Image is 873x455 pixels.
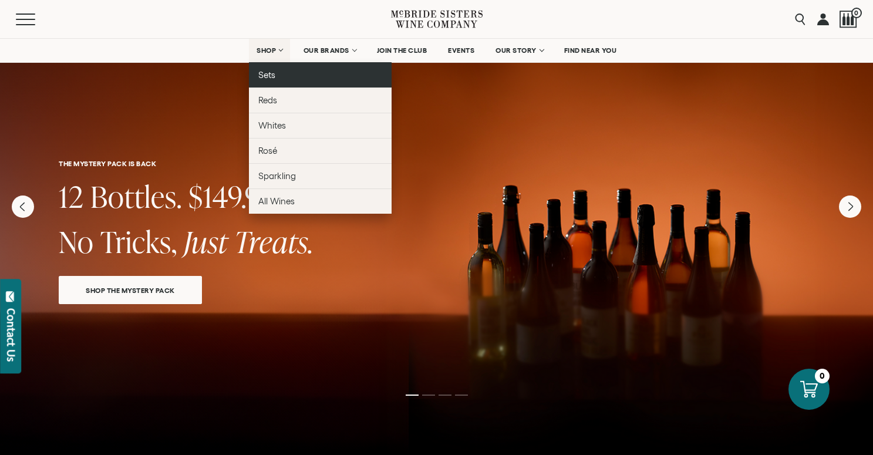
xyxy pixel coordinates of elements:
[455,395,468,396] li: Page dot 4
[839,196,861,218] button: Next
[440,39,482,62] a: EVENTS
[249,62,392,87] a: Sets
[59,276,202,304] a: SHOP THE MYSTERY PACK
[249,87,392,113] a: Reds
[258,70,275,80] span: Sets
[59,221,94,262] span: No
[65,284,196,297] span: SHOP THE MYSTERY PACK
[557,39,625,62] a: FIND NEAR YOU
[258,95,277,105] span: Reds
[257,46,277,55] span: SHOP
[377,46,427,55] span: JOIN THE CLUB
[296,39,363,62] a: OUR BRANDS
[249,188,392,214] a: All Wines
[249,39,290,62] a: SHOP
[448,46,474,55] span: EVENTS
[851,8,862,18] span: 0
[258,171,296,181] span: Sparkling
[234,221,314,262] span: Treats.
[5,308,17,362] div: Contact Us
[815,369,830,383] div: 0
[369,39,435,62] a: JOIN THE CLUB
[100,221,177,262] span: Tricks,
[188,176,275,217] span: $149.99
[12,196,34,218] button: Previous
[258,196,295,206] span: All Wines
[564,46,617,55] span: FIND NEAR YOU
[59,176,84,217] span: 12
[258,120,286,130] span: Whites
[488,39,551,62] a: OUR STORY
[184,221,228,262] span: Just
[249,163,392,188] a: Sparkling
[406,395,419,396] li: Page dot 1
[496,46,537,55] span: OUR STORY
[439,395,451,396] li: Page dot 3
[304,46,349,55] span: OUR BRANDS
[249,113,392,138] a: Whites
[16,14,58,25] button: Mobile Menu Trigger
[59,160,814,167] h6: THE MYSTERY PACK IS BACK
[422,395,435,396] li: Page dot 2
[249,138,392,163] a: Rosé
[258,146,277,156] span: Rosé
[90,176,182,217] span: Bottles.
